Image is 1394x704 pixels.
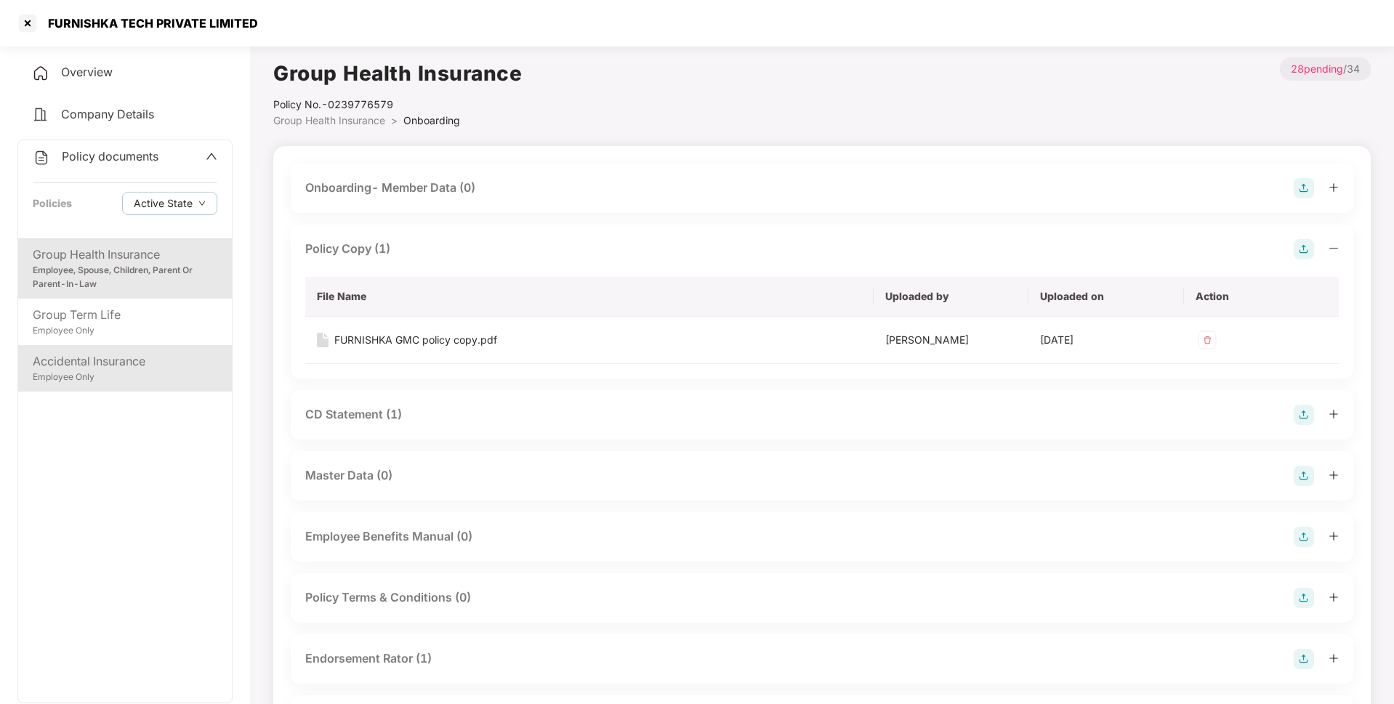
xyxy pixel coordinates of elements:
span: down [198,200,206,208]
span: plus [1329,470,1339,480]
div: Policy Copy (1) [305,240,390,258]
img: svg+xml;base64,PHN2ZyB4bWxucz0iaHR0cDovL3d3dy53My5vcmcvMjAwMC9zdmciIHdpZHRoPSIyNCIgaGVpZ2h0PSIyNC... [32,65,49,82]
img: svg+xml;base64,PHN2ZyB4bWxucz0iaHR0cDovL3d3dy53My5vcmcvMjAwMC9zdmciIHdpZHRoPSIyOCIgaGVpZ2h0PSIyOC... [1294,588,1314,608]
div: Employee Benefits Manual (0) [305,527,472,546]
img: svg+xml;base64,PHN2ZyB4bWxucz0iaHR0cDovL3d3dy53My5vcmcvMjAwMC9zdmciIHdpZHRoPSIyOCIgaGVpZ2h0PSIyOC... [1294,527,1314,547]
th: File Name [305,277,874,317]
div: FURNISHKA GMC policy copy.pdf [334,332,497,348]
button: Active Statedown [122,192,217,215]
span: Active State [134,195,193,211]
div: FURNISHKA TECH PRIVATE LIMITED [39,16,258,31]
span: > [391,114,398,126]
img: svg+xml;base64,PHN2ZyB4bWxucz0iaHR0cDovL3d3dy53My5vcmcvMjAwMC9zdmciIHdpZHRoPSIyOCIgaGVpZ2h0PSIyOC... [1294,466,1314,486]
img: svg+xml;base64,PHN2ZyB4bWxucz0iaHR0cDovL3d3dy53My5vcmcvMjAwMC9zdmciIHdpZHRoPSIyOCIgaGVpZ2h0PSIyOC... [1294,239,1314,259]
th: Uploaded by [874,277,1028,317]
img: svg+xml;base64,PHN2ZyB4bWxucz0iaHR0cDovL3d3dy53My5vcmcvMjAwMC9zdmciIHdpZHRoPSIzMiIgaGVpZ2h0PSIzMi... [1196,328,1219,352]
div: Master Data (0) [305,466,392,485]
span: up [206,150,217,162]
th: Uploaded on [1028,277,1183,317]
div: CD Statement (1) [305,405,402,424]
span: plus [1329,592,1339,602]
div: [DATE] [1040,332,1172,348]
div: Policies [33,195,72,211]
div: Employee Only [33,324,217,338]
span: 28 pending [1291,62,1343,75]
span: Company Details [61,107,154,121]
p: / 34 [1280,57,1371,81]
span: plus [1329,409,1339,419]
img: svg+xml;base64,PHN2ZyB4bWxucz0iaHR0cDovL3d3dy53My5vcmcvMjAwMC9zdmciIHdpZHRoPSIxNiIgaGVpZ2h0PSIyMC... [317,333,329,347]
h1: Group Health Insurance [273,57,522,89]
span: plus [1329,531,1339,541]
img: svg+xml;base64,PHN2ZyB4bWxucz0iaHR0cDovL3d3dy53My5vcmcvMjAwMC9zdmciIHdpZHRoPSIyOCIgaGVpZ2h0PSIyOC... [1294,405,1314,425]
span: Policy documents [62,149,158,163]
img: svg+xml;base64,PHN2ZyB4bWxucz0iaHR0cDovL3d3dy53My5vcmcvMjAwMC9zdmciIHdpZHRoPSIyOCIgaGVpZ2h0PSIyOC... [1294,178,1314,198]
div: Endorsement Rator (1) [305,650,432,668]
span: minus [1329,243,1339,254]
span: Overview [61,65,113,79]
div: Onboarding- Member Data (0) [305,179,475,197]
div: [PERSON_NAME] [885,332,1017,348]
div: Group Health Insurance [33,246,217,264]
span: Onboarding [403,114,460,126]
span: plus [1329,182,1339,193]
div: Accidental Insurance [33,352,217,371]
span: Group Health Insurance [273,114,385,126]
div: Policy No.- 0239776579 [273,97,522,113]
span: plus [1329,653,1339,663]
div: Employee Only [33,371,217,384]
img: svg+xml;base64,PHN2ZyB4bWxucz0iaHR0cDovL3d3dy53My5vcmcvMjAwMC9zdmciIHdpZHRoPSIyOCIgaGVpZ2h0PSIyOC... [1294,649,1314,669]
th: Action [1184,277,1339,317]
img: svg+xml;base64,PHN2ZyB4bWxucz0iaHR0cDovL3d3dy53My5vcmcvMjAwMC9zdmciIHdpZHRoPSIyNCIgaGVpZ2h0PSIyNC... [33,149,50,166]
img: svg+xml;base64,PHN2ZyB4bWxucz0iaHR0cDovL3d3dy53My5vcmcvMjAwMC9zdmciIHdpZHRoPSIyNCIgaGVpZ2h0PSIyNC... [32,106,49,124]
div: Policy Terms & Conditions (0) [305,588,471,607]
div: Group Term Life [33,306,217,324]
div: Employee, Spouse, Children, Parent Or Parent-In-Law [33,264,217,291]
